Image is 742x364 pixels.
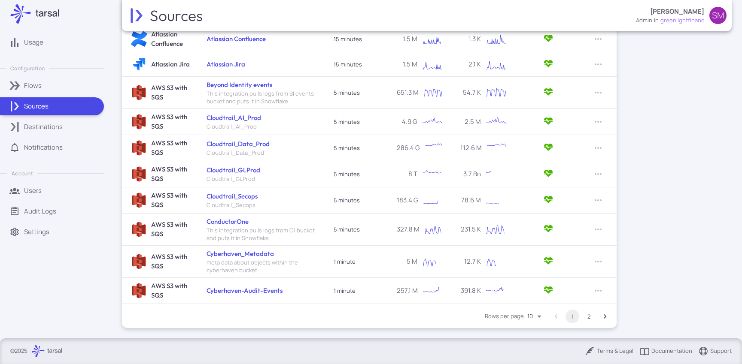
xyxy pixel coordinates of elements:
[131,140,147,156] img: AWS S3 with SQS
[325,77,389,109] td: 5 minutes
[325,246,389,278] td: 1 minute
[419,56,446,73] div: Chart. Highcharts interactive chart.
[421,221,446,238] svg: Interactive chart
[483,221,509,238] div: Chart. Highcharts interactive chart.
[639,346,692,356] a: Documentation
[24,186,42,196] p: Users
[325,161,389,187] td: 5 minutes
[485,312,524,320] label: Rows per page
[207,175,260,183] span: Cloudtrail_GLProd
[151,30,192,48] h6: Atlassian Confluence
[591,193,605,207] button: Row Actions
[419,253,446,270] svg: Interactive chart
[527,309,544,323] div: Rows per page
[543,285,553,297] span: Active
[591,115,605,129] button: Row Actions
[397,117,417,126] p: 4.9 G
[419,113,446,130] div: Chart. Highcharts interactive chart.
[207,60,245,68] a: Atlassian Jira
[325,109,389,135] td: 5 minutes
[591,167,605,181] button: Row Actions
[483,113,509,130] div: Chart. Highcharts interactive chart.
[483,282,509,299] svg: Interactive chart
[151,220,192,239] h6: AWS S3 with SQS
[654,16,659,25] span: in
[484,139,509,156] svg: Interactive chart
[422,139,446,156] svg: Interactive chart
[483,84,509,101] div: Chart. Highcharts interactive chart.
[207,114,261,122] a: Cloudtrail_AI_Prod
[483,253,509,270] div: Chart. Highcharts interactive chart.
[650,7,704,16] p: [PERSON_NAME]
[325,278,389,304] td: 1 minute
[460,60,481,69] p: 2.1 K
[420,192,446,209] div: Chart. Highcharts interactive chart.
[460,257,481,266] p: 12.7 K
[397,143,420,153] p: 286.4 G
[151,252,192,271] h6: AWS S3 with SQS
[24,102,49,111] p: Sources
[131,283,147,299] img: AWS S3 with SQS
[591,141,605,155] button: Row Actions
[483,165,509,183] div: Chart. Highcharts interactive chart.
[543,256,553,268] span: Active
[397,225,420,234] p: 327.8 M
[582,310,596,323] button: Go to page 2
[483,30,509,48] div: Chart. Highcharts interactive chart.
[566,310,579,323] button: page 1
[207,123,261,130] span: Cloudtrail_AI_Prod
[483,56,509,73] svg: Interactive chart
[543,87,553,99] span: Active
[698,346,732,356] a: Support
[24,143,63,152] p: Notifications
[207,217,249,226] a: ConductorOne
[397,60,417,69] p: 1.5 M
[419,30,446,48] div: Chart. Highcharts interactive chart.
[420,84,446,101] div: Chart. Highcharts interactive chart.
[12,170,33,177] p: Account
[460,117,481,126] p: 2.5 M
[151,60,190,69] h6: Atlassian Jira
[151,83,192,102] h6: AWS S3 with SQS
[397,34,417,44] p: 1.5 M
[483,165,509,183] svg: Interactive chart
[543,223,553,236] span: Active
[151,112,192,131] h6: AWS S3 with SQS
[483,192,509,209] div: Chart. Highcharts interactive chart.
[131,253,147,270] img: AWS S3 with SQS
[419,165,446,183] svg: Interactive chart
[598,310,612,323] button: Go to next page
[24,81,42,90] p: Flows
[150,6,204,24] h2: Sources
[460,169,481,179] p: 3.7 Bn
[397,88,419,97] p: 651.3 M
[660,16,704,25] span: greenlightfinanc
[207,81,272,89] a: Beyond Identity events
[397,196,418,205] p: 183.4 G
[483,282,509,299] div: Chart. Highcharts interactive chart.
[460,286,481,295] p: 391.8 K
[421,221,446,238] div: Chart. Highcharts interactive chart.
[419,30,446,48] svg: Interactive chart
[325,52,389,77] td: 15 minutes
[419,56,446,73] svg: Interactive chart
[483,56,509,73] div: Chart. Highcharts interactive chart.
[484,139,509,156] div: Chart. Highcharts interactive chart.
[207,286,283,295] a: Cyberhaven-Audit-Events
[460,143,482,153] p: 112.6 M
[131,166,147,182] img: AWS S3 with SQS
[543,33,553,45] span: Active
[483,221,509,238] svg: Interactive chart
[543,142,553,154] span: Active
[591,32,605,46] button: Row Actions
[483,253,509,270] svg: Interactive chart
[419,113,446,130] svg: Interactive chart
[631,3,732,28] button: [PERSON_NAME]adminingreenlightfinancSM
[460,34,481,44] p: 1.3 K
[483,30,509,48] svg: Interactive chart
[419,253,446,270] div: Chart. Highcharts interactive chart.
[207,149,270,156] span: Cloudtrail_Data_Prod
[207,259,319,274] span: meta data about objects within the cyberhaven bucket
